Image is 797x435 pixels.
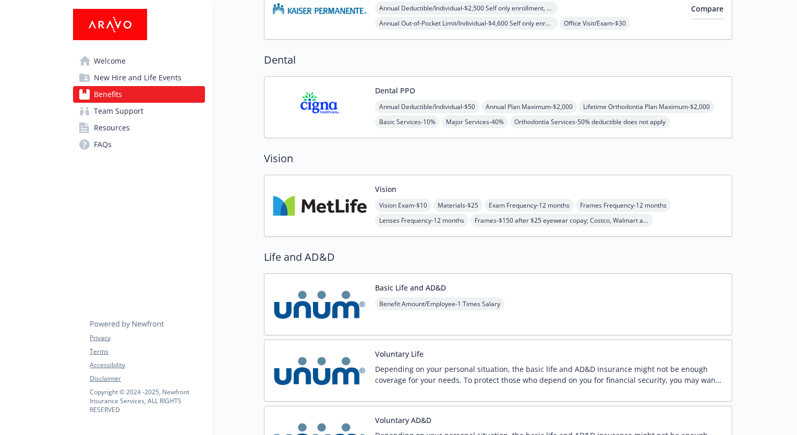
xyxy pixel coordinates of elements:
[375,85,415,96] button: Dental PPO
[510,115,670,128] span: Orthodontia Services - 50% deductible does not apply
[375,214,468,227] span: Lenses Frequency - 12 months
[273,348,367,393] img: UNUM carrier logo
[375,348,424,359] button: Voluntary Life
[375,115,440,128] span: Basic Services - 10%
[264,52,732,68] h2: Dental
[375,415,431,426] button: Voluntary AD&D
[264,249,732,265] h2: Life and AD&D
[94,53,126,69] span: Welcome
[691,4,723,14] span: Compare
[375,17,558,30] span: Annual Out-of-Pocket Limit/Individual - $4,600 Self only enrollment, $4,600 for any one member wi...
[264,151,732,166] h2: Vision
[273,184,367,228] img: Metlife Inc carrier logo
[90,360,204,370] a: Accessibility
[90,347,204,356] a: Terms
[375,100,479,113] span: Annual Deductible/Individual - $50
[481,100,577,113] span: Annual Plan Maximum - $2,000
[375,199,431,212] span: Vision Exam - $10
[442,115,508,128] span: Major Services - 40%
[73,53,205,69] a: Welcome
[73,69,205,86] a: New Hire and Life Events
[90,388,204,414] p: Copyright © 2024 - 2025 , Newfront Insurance Services, ALL RIGHTS RESERVED
[485,199,574,212] span: Exam Frequency - 12 months
[576,199,671,212] span: Frames Frequency - 12 months
[375,364,723,385] p: Depending on your personal situation, the basic life and AD&D insurance might not be enough cover...
[73,119,205,136] a: Resources
[73,103,205,119] a: Team Support
[90,333,204,343] a: Privacy
[375,2,558,15] span: Annual Deductible/Individual - $2,500 Self only enrollment, $3,300 for any one member within a Fa...
[94,103,143,119] span: Team Support
[273,282,367,327] img: UNUM carrier logo
[94,136,112,153] span: FAQs
[375,184,396,195] button: Vision
[94,69,182,86] span: New Hire and Life Events
[470,214,653,227] span: Frames - $150 after $25 eyewear copay; Costco, Walmart and [PERSON_NAME]’s Club: $85 allowance af...
[375,282,446,293] button: Basic Life and AD&D
[579,100,714,113] span: Lifetime Orthodontia Plan Maximum - $2,000
[375,297,504,310] span: Benefit Amount/Employee - 1 Times Salary
[94,119,130,136] span: Resources
[433,199,482,212] span: Materials - $25
[73,86,205,103] a: Benefits
[73,136,205,153] a: FAQs
[560,17,630,30] span: Office Visit/Exam - $30
[90,374,204,383] a: Disclaimer
[273,85,367,129] img: CIGNA carrier logo
[94,86,122,103] span: Benefits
